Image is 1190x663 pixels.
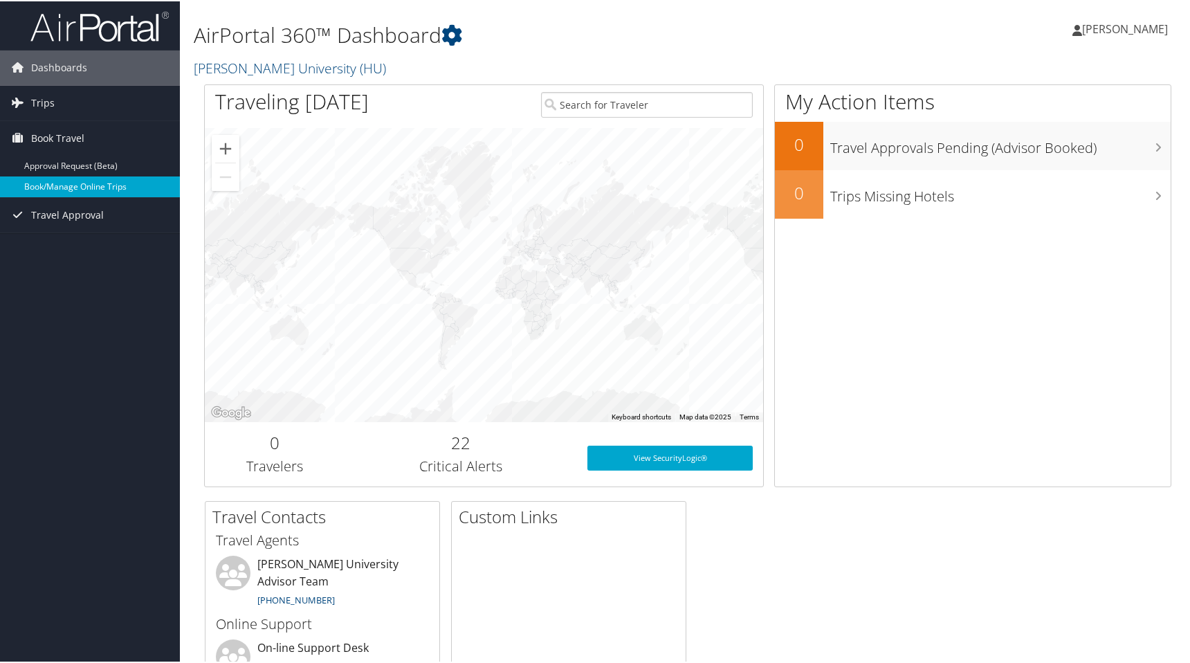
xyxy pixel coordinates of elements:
span: [PERSON_NAME] [1082,20,1168,35]
h2: 22 [355,430,567,453]
a: 0Trips Missing Hotels [775,169,1171,217]
li: [PERSON_NAME] University Advisor Team [209,554,436,611]
h3: Trips Missing Hotels [830,179,1171,205]
h2: Travel Contacts [212,504,439,527]
span: Book Travel [31,120,84,154]
button: Zoom in [212,134,239,161]
h3: Travel Approvals Pending (Advisor Booked) [830,130,1171,156]
h2: Custom Links [459,504,686,527]
input: Search for Traveler [541,91,753,116]
button: Keyboard shortcuts [612,411,671,421]
span: Travel Approval [31,197,104,231]
a: [PERSON_NAME] University (HU) [194,57,390,76]
h1: AirPortal 360™ Dashboard [194,19,852,48]
h3: Critical Alerts [355,455,567,475]
h2: 0 [775,131,823,155]
h2: 0 [215,430,334,453]
img: airportal-logo.png [30,9,169,42]
h2: 0 [775,180,823,203]
a: Open this area in Google Maps (opens a new window) [208,403,254,421]
a: 0Travel Approvals Pending (Advisor Booked) [775,120,1171,169]
a: View SecurityLogic® [587,444,753,469]
h3: Online Support [216,613,429,633]
h3: Travel Agents [216,529,429,549]
button: Zoom out [212,162,239,190]
h1: Traveling [DATE] [215,86,369,115]
a: Terms (opens in new tab) [740,412,759,419]
a: [PHONE_NUMBER] [257,592,335,605]
span: Trips [31,84,55,119]
h3: Travelers [215,455,334,475]
a: [PERSON_NAME] [1072,7,1182,48]
h1: My Action Items [775,86,1171,115]
span: Map data ©2025 [679,412,731,419]
span: Dashboards [31,49,87,84]
img: Google [208,403,254,421]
